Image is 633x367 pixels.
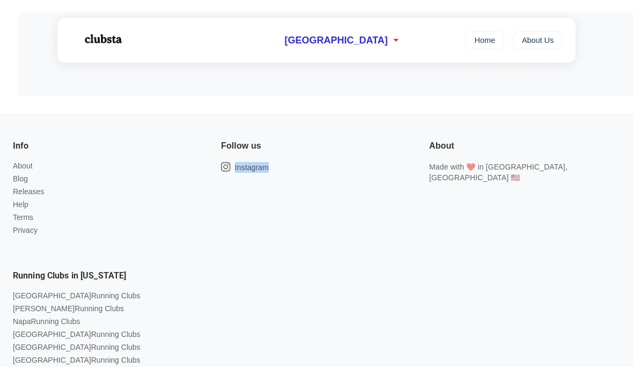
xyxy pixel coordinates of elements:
[513,31,563,49] a: About Us
[285,35,388,46] span: [GEOGRAPHIC_DATA]
[13,356,141,365] a: [GEOGRAPHIC_DATA]Running Clubs
[13,305,124,313] a: [PERSON_NAME]Running Clubs
[221,140,261,153] h6: Follow us
[429,140,454,153] h6: About
[13,343,141,352] a: [GEOGRAPHIC_DATA]Running Clubs
[13,214,33,222] a: Terms
[13,162,33,171] a: About
[13,318,80,326] a: NapaRunning Clubs
[13,226,38,235] a: Privacy
[70,26,135,53] img: Logo
[466,31,504,49] a: Home
[13,201,28,209] a: Help
[429,162,620,183] p: Made with ❤️ in [GEOGRAPHIC_DATA], [GEOGRAPHIC_DATA] 🇺🇸
[13,331,141,339] a: [GEOGRAPHIC_DATA]Running Clubs
[235,163,269,173] p: Instagram
[13,175,28,183] a: Blog
[13,269,126,283] h6: Running Clubs in [US_STATE]
[13,140,28,153] h6: Info
[13,292,141,300] a: [GEOGRAPHIC_DATA]Running Clubs
[221,162,269,173] a: Instagram
[13,188,44,196] a: Releases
